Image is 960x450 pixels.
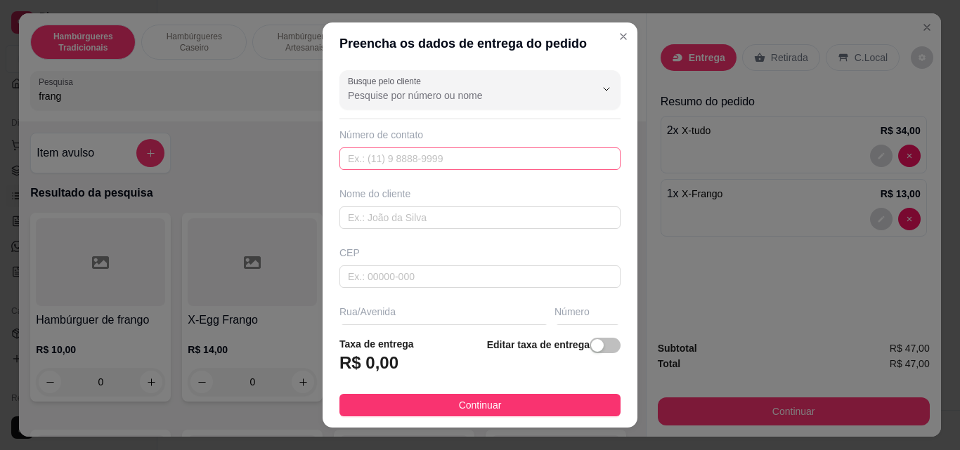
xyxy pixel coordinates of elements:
[348,88,573,102] input: Busque pelo cliente
[339,147,621,170] input: Ex.: (11) 9 8888-9999
[339,206,621,229] input: Ex.: João da Silva
[339,324,549,347] input: Ex.: Rua Oscar Freire
[554,324,621,347] input: Ex.: 44
[595,78,618,100] button: Show suggestions
[487,339,590,350] strong: Editar taxa de entrega
[339,246,621,260] div: CEP
[339,187,621,201] div: Nome do cliente
[339,128,621,142] div: Número de contato
[339,305,549,319] div: Rua/Avenida
[339,352,398,374] h3: R$ 0,00
[348,75,426,87] label: Busque pelo cliente
[339,394,621,416] button: Continuar
[339,265,621,288] input: Ex.: 00000-000
[612,25,635,48] button: Close
[339,338,414,350] strong: Taxa de entrega
[554,305,621,319] div: Número
[459,397,502,413] span: Continuar
[323,22,637,65] header: Preencha os dados de entrega do pedido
